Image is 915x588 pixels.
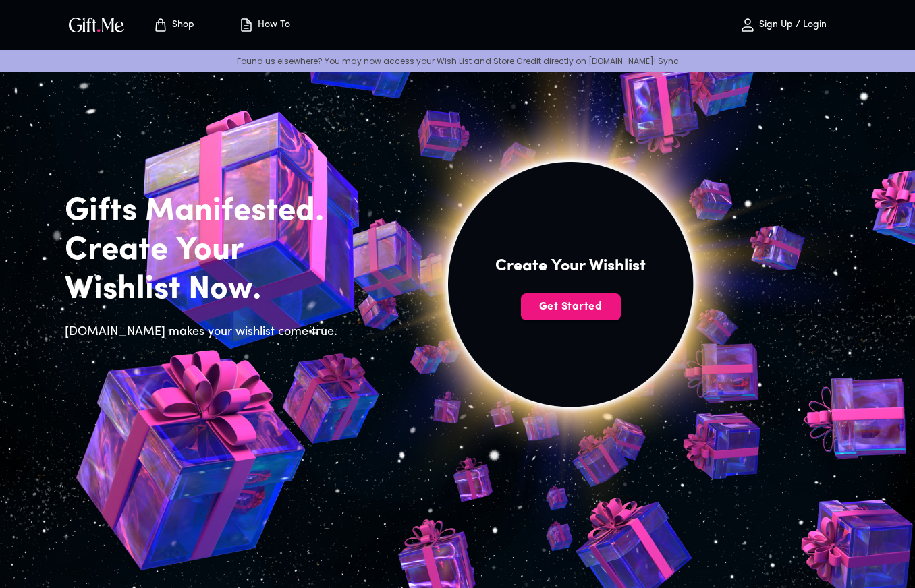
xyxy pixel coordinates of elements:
[136,3,211,47] button: Store page
[65,17,128,33] button: GiftMe Logo
[521,293,621,320] button: Get Started
[169,20,194,31] p: Shop
[267,11,874,587] img: hero_sun.png
[65,192,345,231] h2: Gifts Manifested.
[756,20,827,31] p: Sign Up / Login
[65,231,345,270] h2: Create Your
[521,299,621,314] span: Get Started
[66,15,127,34] img: GiftMe Logo
[495,256,646,277] h4: Create Your Wishlist
[11,55,904,67] p: Found us elsewhere? You may now access your Wish List and Store Credit directly on [DOMAIN_NAME]!
[715,3,850,47] button: Sign Up / Login
[238,17,254,33] img: how-to.svg
[65,270,345,310] h2: Wishlist Now.
[65,323,345,342] h6: [DOMAIN_NAME] makes your wishlist come true.
[254,20,290,31] p: How To
[227,3,301,47] button: How To
[658,55,679,67] a: Sync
